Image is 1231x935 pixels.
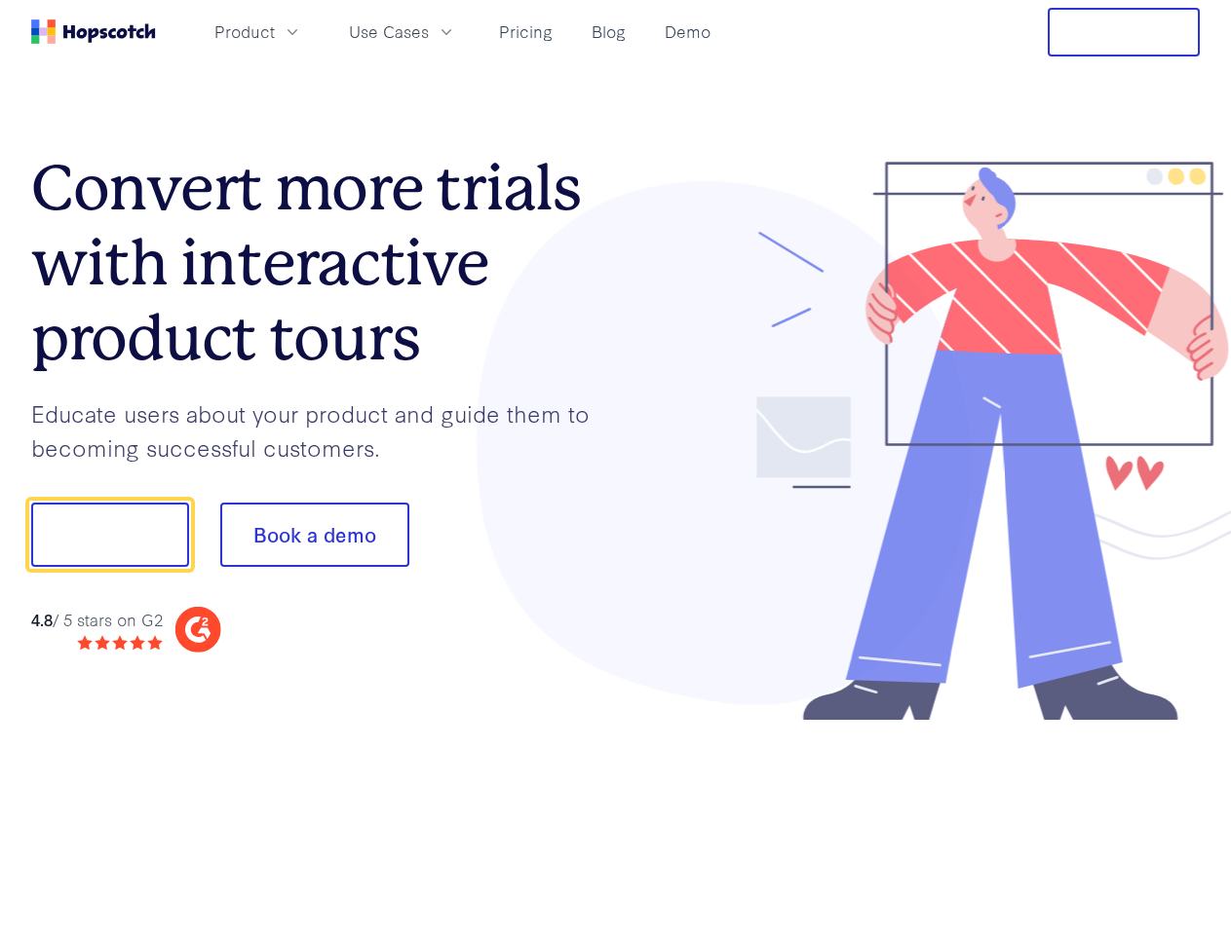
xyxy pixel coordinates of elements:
[1048,8,1200,56] button: Free Trial
[31,608,53,630] strong: 4.8
[220,503,409,567] button: Book a demo
[31,151,616,375] h1: Convert more trials with interactive product tours
[214,19,275,44] span: Product
[337,16,468,48] button: Use Cases
[657,16,718,48] a: Demo
[491,16,560,48] a: Pricing
[349,19,429,44] span: Use Cases
[31,396,616,464] p: Educate users about your product and guide them to becoming successful customers.
[31,608,163,632] div: / 5 stars on G2
[584,16,634,48] a: Blog
[31,503,189,567] button: Show me!
[31,19,156,44] a: Home
[203,16,314,48] button: Product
